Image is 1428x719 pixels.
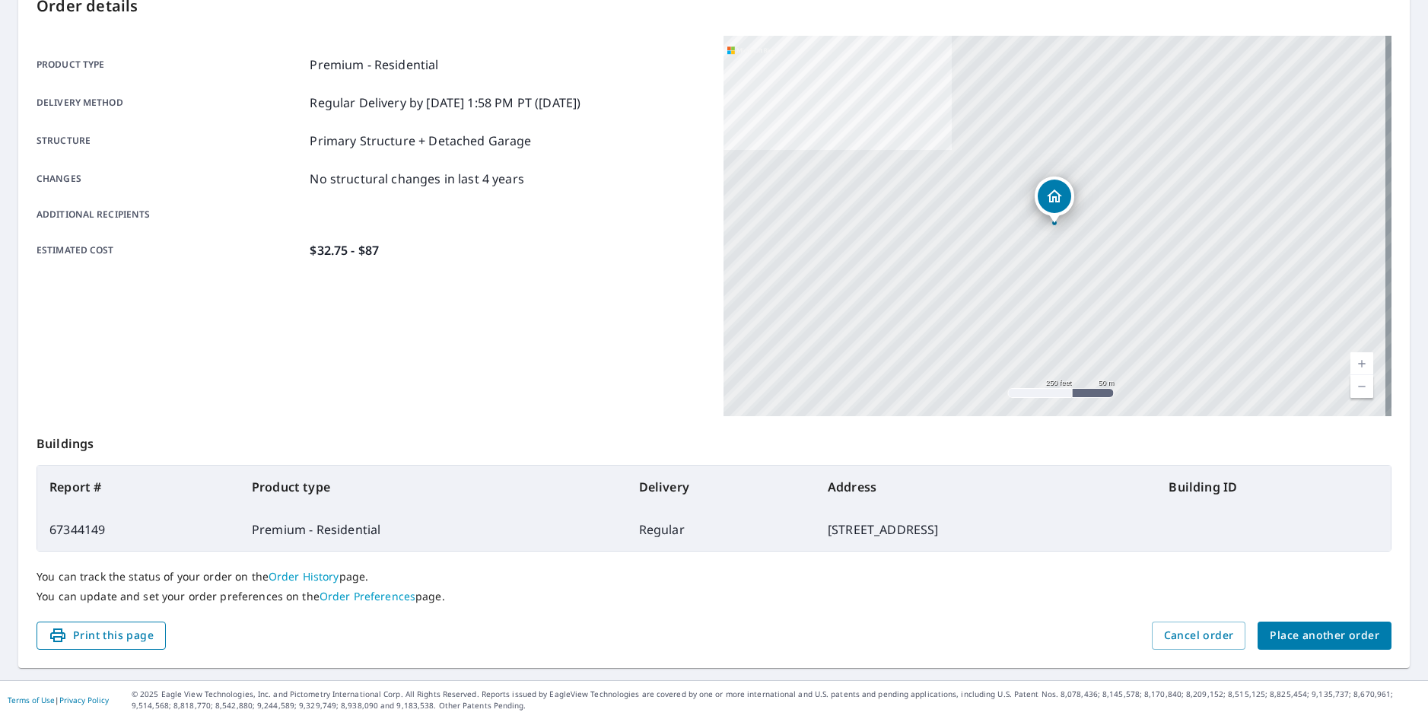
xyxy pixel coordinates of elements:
[1152,622,1246,650] button: Cancel order
[37,590,1391,603] p: You can update and set your order preferences on the page.
[1350,352,1373,375] a: Current Level 17, Zoom In
[49,626,154,645] span: Print this page
[37,508,240,551] td: 67344149
[269,569,339,584] a: Order History
[37,56,304,74] p: Product type
[627,466,816,508] th: Delivery
[310,56,438,74] p: Premium - Residential
[37,466,240,508] th: Report #
[240,508,627,551] td: Premium - Residential
[320,589,415,603] a: Order Preferences
[37,132,304,150] p: Structure
[8,695,55,705] a: Terms of Use
[132,689,1420,711] p: © 2025 Eagle View Technologies, Inc. and Pictometry International Corp. All Rights Reserved. Repo...
[1270,626,1379,645] span: Place another order
[1350,375,1373,398] a: Current Level 17, Zoom Out
[627,508,816,551] td: Regular
[37,94,304,112] p: Delivery method
[310,170,524,188] p: No structural changes in last 4 years
[1258,622,1391,650] button: Place another order
[37,208,304,221] p: Additional recipients
[1035,177,1074,224] div: Dropped pin, building 1, Residential property, 1147 Seneca Rd Middle River, MD 21220
[310,94,580,112] p: Regular Delivery by [DATE] 1:58 PM PT ([DATE])
[240,466,627,508] th: Product type
[37,241,304,259] p: Estimated cost
[816,508,1157,551] td: [STREET_ADDRESS]
[37,570,1391,584] p: You can track the status of your order on the page.
[37,170,304,188] p: Changes
[37,416,1391,465] p: Buildings
[37,622,166,650] button: Print this page
[1164,626,1234,645] span: Cancel order
[59,695,109,705] a: Privacy Policy
[8,695,109,705] p: |
[816,466,1157,508] th: Address
[310,241,379,259] p: $32.75 - $87
[310,132,531,150] p: Primary Structure + Detached Garage
[1156,466,1391,508] th: Building ID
